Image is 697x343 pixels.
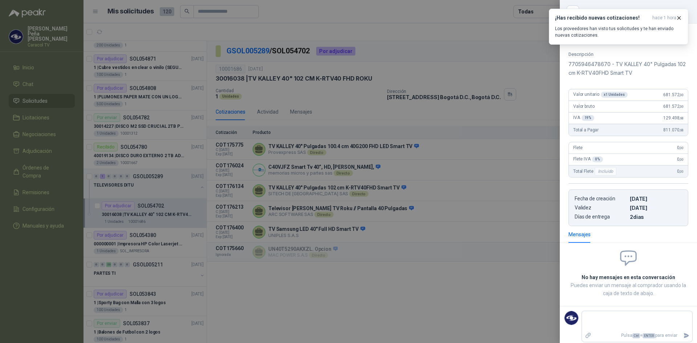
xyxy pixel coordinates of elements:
div: 19 % [582,115,595,121]
span: ,00 [679,146,684,150]
span: ,00 [679,93,684,97]
span: ,68 [679,128,684,132]
label: Adjuntar archivos [582,329,594,342]
span: 681.572 [663,92,684,97]
button: Enviar [680,329,692,342]
p: Descripción [568,52,688,57]
button: ¡Has recibido nuevas cotizaciones!hace 1 hora Los proveedores han visto tus solicitudes y te han ... [549,9,688,45]
h2: No hay mensajes en esta conversación [568,273,688,281]
span: ,00 [679,170,684,173]
span: 0 [677,169,684,174]
span: Valor bruto [573,104,594,109]
img: Company Logo [564,311,578,325]
div: x 1 Unidades [601,92,628,98]
button: Close [568,7,577,16]
span: Flete [573,145,583,150]
p: Pulsa + para enviar [594,329,681,342]
span: Valor unitario [573,92,628,98]
p: [DATE] [630,205,682,211]
div: COT176134 [583,6,688,17]
p: 2 dias [630,214,682,220]
span: 681.572 [663,104,684,109]
span: 0 [677,157,684,162]
span: Flete IVA [573,156,603,162]
span: ,00 [679,105,684,109]
div: Incluido [595,167,616,176]
span: Total Flete [573,167,618,176]
p: Los proveedores han visto tus solicitudes y te han enviado nuevas cotizaciones. [555,25,682,38]
span: ENTER [643,333,655,338]
p: [DATE] [630,196,682,202]
span: IVA [573,115,594,121]
span: hace 1 hora [652,15,676,21]
span: ,00 [679,158,684,162]
div: 0 % [592,156,603,162]
p: 7705946478670 - TV KALLEY 40" Pulgadas 102 cm K-RTV40FHD Smart TV [568,60,688,77]
span: 811.070 [663,127,684,132]
p: Validez [575,205,627,211]
span: Total a Pagar [573,127,599,132]
span: 0 [677,145,684,150]
span: Ctrl [632,333,640,338]
p: Fecha de creación [575,196,627,202]
span: ,68 [679,116,684,120]
h3: ¡Has recibido nuevas cotizaciones! [555,15,649,21]
span: 129.498 [663,115,684,121]
div: Mensajes [568,230,591,238]
p: Puedes enviar un mensaje al comprador usando la caja de texto de abajo. [568,281,688,297]
p: Días de entrega [575,214,627,220]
